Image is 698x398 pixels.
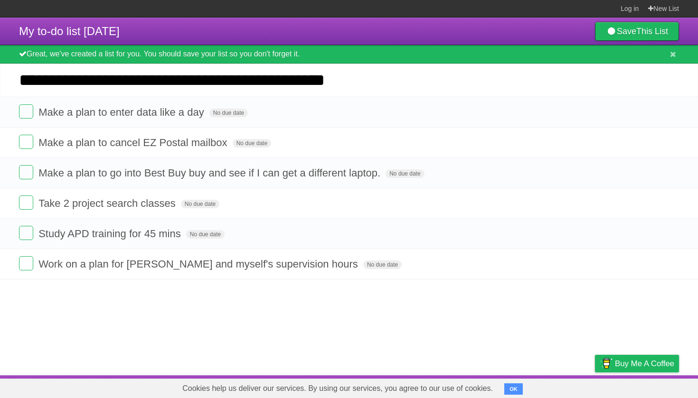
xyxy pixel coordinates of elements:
[595,22,679,41] a: SaveThis List
[186,230,225,239] span: No due date
[38,106,207,118] span: Make a plan to enter data like a day
[38,137,229,148] span: Make a plan to cancel EZ Postal mailbox
[233,139,271,148] span: No due date
[595,355,679,372] a: Buy me a coffee
[600,355,613,371] img: Buy me a coffee
[38,228,183,240] span: Study APD training for 45 mins
[38,258,360,270] span: Work on a plan for [PERSON_NAME] and myself's supervision hours
[363,260,402,269] span: No due date
[173,379,502,398] span: Cookies help us deliver our services. By using our services, you agree to our use of cookies.
[504,383,523,395] button: OK
[209,109,248,117] span: No due date
[19,256,33,270] label: Done
[38,167,383,179] span: Make a plan to go into Best Buy buy and see if I can get a different laptop.
[550,378,571,396] a: Terms
[19,165,33,179] label: Done
[500,378,538,396] a: Developers
[615,355,674,372] span: Buy me a coffee
[19,25,120,37] span: My to-do list [DATE]
[619,378,679,396] a: Suggest a feature
[38,197,178,209] span: Take 2 project search classes
[636,27,668,36] b: This List
[19,195,33,210] label: Done
[19,226,33,240] label: Done
[19,104,33,119] label: Done
[19,135,33,149] label: Done
[583,378,607,396] a: Privacy
[469,378,489,396] a: About
[181,200,219,208] span: No due date
[386,169,424,178] span: No due date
